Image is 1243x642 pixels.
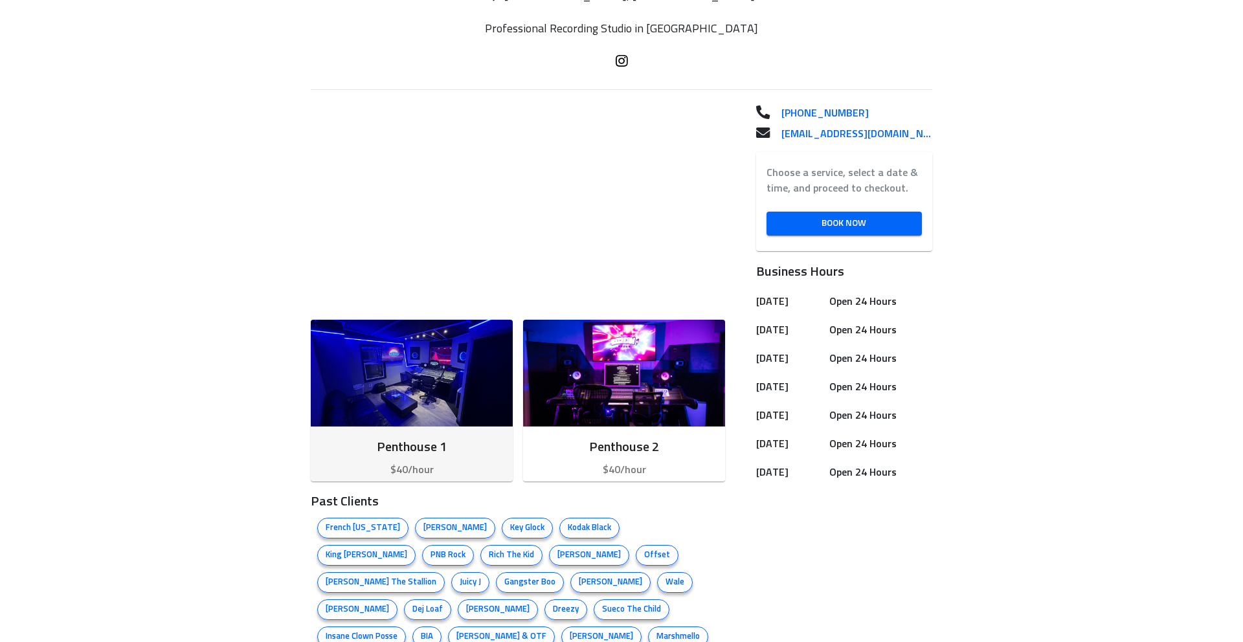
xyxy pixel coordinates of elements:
[658,576,692,589] span: Wale
[545,603,587,616] span: Dreezy
[318,522,408,535] span: French [US_STATE]
[771,126,932,142] a: [EMAIL_ADDRESS][DOMAIN_NAME]
[318,549,415,562] span: King [PERSON_NAME]
[756,463,824,481] h6: [DATE]
[311,492,725,511] h3: Past Clients
[767,212,922,236] a: Book Now
[502,522,552,535] span: Key Glock
[321,462,502,478] p: $40/hour
[829,378,927,396] h6: Open 24 Hours
[829,463,927,481] h6: Open 24 Hours
[756,349,824,368] h6: [DATE]
[423,549,473,562] span: PNB Rock
[777,216,912,232] span: Book Now
[636,549,678,562] span: Offset
[318,576,444,589] span: [PERSON_NAME] The Stallion
[405,603,451,616] span: Dej Loaf
[756,321,824,339] h6: [DATE]
[829,406,927,425] h6: Open 24 Hours
[829,293,927,311] h6: Open 24 Hours
[497,576,563,589] span: Gangster Boo
[756,293,824,311] h6: [DATE]
[311,320,513,481] button: Penthouse 1$40/hour
[311,320,513,426] img: Room image
[416,522,495,535] span: [PERSON_NAME]
[550,549,629,562] span: [PERSON_NAME]
[756,261,932,282] h6: Business Hours
[829,321,927,339] h6: Open 24 Hours
[767,165,922,196] label: Choose a service, select a date & time, and proceed to checkout.
[481,549,542,562] span: Rich The Kid
[771,105,932,121] a: [PHONE_NUMBER]
[533,437,715,458] h6: Penthouse 2
[594,603,669,616] span: Sueco The Child
[458,603,537,616] span: [PERSON_NAME]
[533,462,715,478] p: $40/hour
[756,378,824,396] h6: [DATE]
[571,576,650,589] span: [PERSON_NAME]
[321,437,502,458] h6: Penthouse 1
[452,576,489,589] span: Juicy J
[560,522,619,535] span: Kodak Black
[466,22,777,36] p: Professional Recording Studio in [GEOGRAPHIC_DATA]
[756,406,824,425] h6: [DATE]
[756,435,824,453] h6: [DATE]
[523,320,725,481] button: Penthouse 2$40/hour
[829,349,927,368] h6: Open 24 Hours
[523,320,725,426] img: Room image
[829,435,927,453] h6: Open 24 Hours
[318,603,397,616] span: [PERSON_NAME]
